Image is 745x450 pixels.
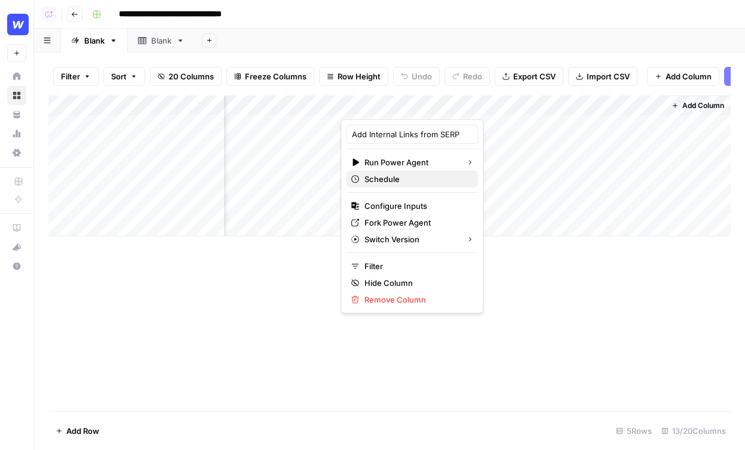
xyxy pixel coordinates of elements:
img: Webflow Logo [7,14,29,35]
span: Schedule [364,173,469,185]
button: 20 Columns [150,67,222,86]
div: 13/20 Columns [657,421,731,440]
div: Blank [84,35,105,47]
a: Settings [7,143,26,162]
span: Add Column [682,100,724,111]
button: Sort [103,67,145,86]
a: AirOps Academy [7,218,26,238]
button: Import CSV [568,67,637,86]
span: Sort [111,70,127,82]
button: Export CSV [495,67,563,86]
a: Home [7,67,26,86]
span: Remove Column [364,294,469,306]
a: Your Data [7,105,26,124]
span: 20 Columns [168,70,214,82]
button: Undo [393,67,440,86]
a: Usage [7,124,26,143]
a: Browse [7,86,26,105]
span: Add Row [66,425,99,437]
button: What's new? [7,238,26,257]
div: 5 Rows [611,421,657,440]
span: Redo [463,70,482,82]
span: Import CSV [587,70,630,82]
button: Help + Support [7,257,26,276]
button: Freeze Columns [226,67,314,86]
button: Row Height [319,67,388,86]
span: Add Column [666,70,712,82]
button: Add Column [647,67,719,86]
button: Filter [53,67,99,86]
a: Blank [128,29,195,53]
div: Blank [151,35,171,47]
span: Undo [412,70,432,82]
span: Filter [364,260,469,272]
button: Add Row [48,421,106,440]
button: Redo [444,67,490,86]
span: Hide Column [364,277,469,289]
a: Blank [61,29,128,53]
span: Export CSV [513,70,556,82]
span: Switch Version [364,233,457,245]
span: Run Power Agent [364,156,457,168]
span: Filter [61,70,80,82]
span: Row Height [338,70,381,82]
div: What's new? [8,238,26,256]
span: Fork Power Agent [364,217,469,229]
button: Workspace: Webflow [7,10,26,39]
button: Add Column [667,98,729,113]
span: Freeze Columns [245,70,306,82]
span: Configure Inputs [364,200,469,212]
